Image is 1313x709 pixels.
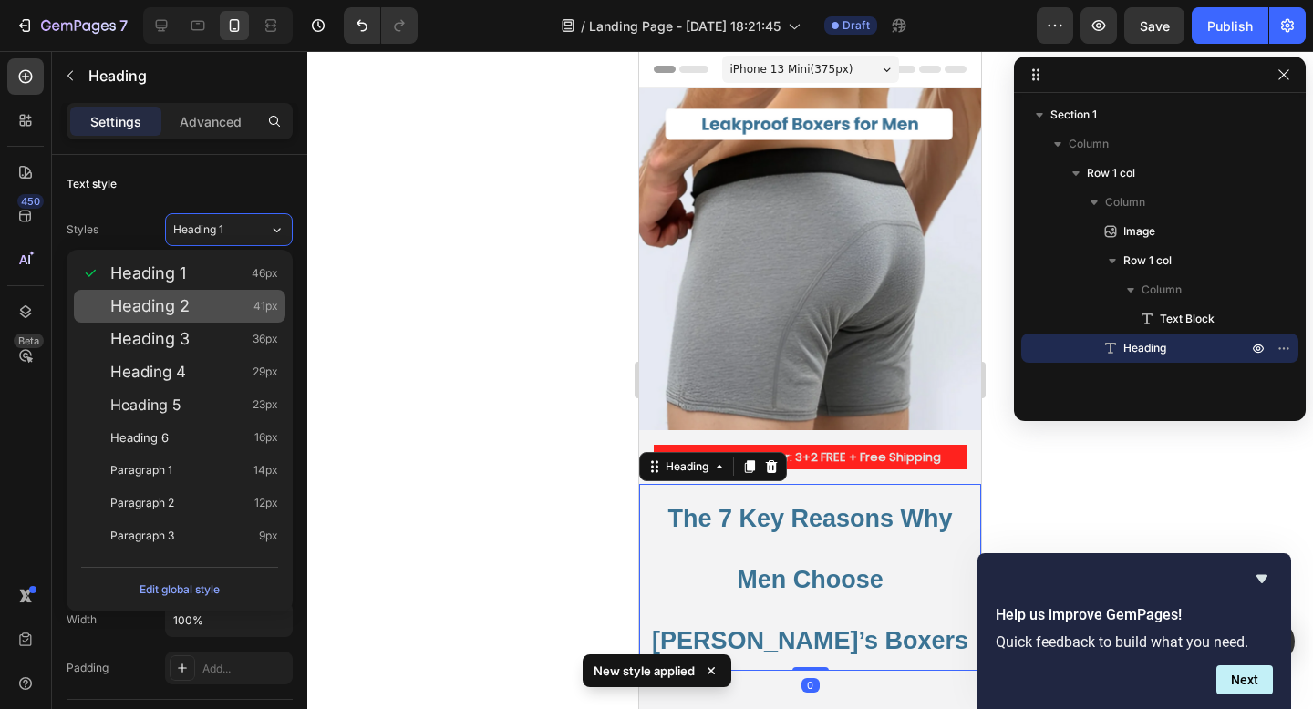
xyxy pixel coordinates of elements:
div: Styles [67,221,98,238]
span: 16px [254,428,278,447]
p: Advanced [180,112,242,131]
div: 450 [17,194,44,209]
button: Next question [1216,665,1273,694]
span: Heading 6 [110,428,169,447]
div: Edit global style [140,579,220,601]
input: Auto [166,603,292,636]
p: Settings [90,112,141,131]
span: Section 1 [1050,106,1097,124]
div: Text style [67,176,117,192]
span: Column [1142,281,1182,299]
span: Row 1 col [1087,164,1135,182]
div: Publish [1207,16,1253,36]
span: 9px [259,527,278,545]
p: New style applied [594,662,695,680]
div: Undo/Redo [344,7,418,44]
p: Heading [88,65,285,87]
span: Heading 4 [110,363,186,381]
button: 7 [7,7,136,44]
span: / [581,16,585,36]
span: Paragraph 3 [110,527,174,545]
h2: Help us improve GemPages! [996,604,1273,626]
span: Heading 3 [110,330,190,348]
span: Column [1069,135,1109,153]
span: Heading 5 [110,396,181,414]
div: Help us improve GemPages! [996,568,1273,694]
span: 23px [253,396,278,414]
span: 36px [253,330,278,348]
p: 7 [119,15,128,36]
span: Heading [1123,339,1166,357]
span: Paragraph 2 [110,494,174,512]
span: Row 1 col [1123,252,1172,270]
span: Landing Page - [DATE] 18:21:45 [589,16,781,36]
div: Width [67,611,97,628]
span: Heading 1 [110,264,186,283]
span: Paragraph 1 [110,461,172,479]
span: Heading 1 [173,221,223,238]
span: Heading 2 [110,297,190,315]
span: Column [1105,193,1145,211]
p: Quick feedback to build what you need. [996,633,1273,651]
span: Save [1140,18,1170,34]
div: Beta [14,334,44,348]
div: Add... [202,661,288,677]
span: 41px [253,297,278,315]
div: Padding [67,660,109,676]
button: Heading 1 [165,213,293,246]
span: Image [1123,222,1155,241]
button: Save [1124,7,1184,44]
button: Edit global style [81,575,278,604]
span: 14px [253,461,278,479]
span: Draft [843,17,870,34]
button: Publish [1192,7,1268,44]
button: Hide survey [1251,568,1273,590]
iframe: Design area [639,51,981,709]
span: 29px [253,363,278,381]
span: 46px [252,264,278,283]
span: Text Block [1160,310,1215,328]
span: 12px [254,494,278,512]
